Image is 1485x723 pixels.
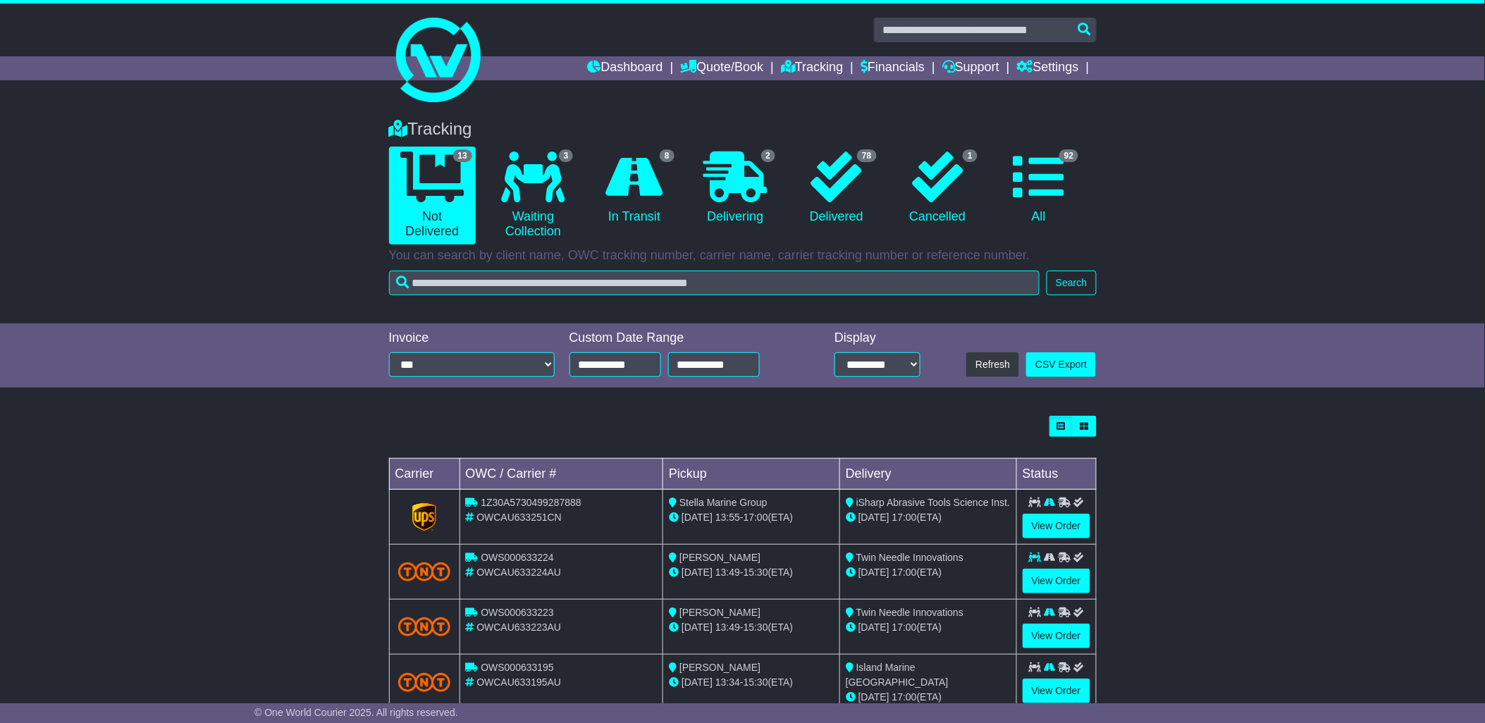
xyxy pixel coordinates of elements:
[679,662,760,673] span: [PERSON_NAME]
[715,622,740,633] span: 13:49
[481,662,554,673] span: OWS000633195
[715,512,740,523] span: 13:55
[856,552,964,563] span: Twin Needle Innovations
[1026,352,1096,377] a: CSV Export
[839,459,1016,490] td: Delivery
[679,607,760,618] span: [PERSON_NAME]
[858,691,889,703] span: [DATE]
[569,330,796,346] div: Custom Date Range
[481,552,554,563] span: OWS000633224
[942,56,999,80] a: Support
[858,512,889,523] span: [DATE]
[995,147,1082,230] a: 92 All
[679,552,760,563] span: [PERSON_NAME]
[781,56,843,80] a: Tracking
[669,510,834,525] div: - (ETA)
[389,330,555,346] div: Invoice
[858,567,889,578] span: [DATE]
[476,676,561,688] span: OWCAU633195AU
[1023,569,1090,593] a: View Order
[669,565,834,580] div: - (ETA)
[744,512,768,523] span: 17:00
[856,497,1010,508] span: iSharp Abrasive Tools Science Inst.
[715,676,740,688] span: 13:34
[846,690,1011,705] div: (ETA)
[856,607,964,618] span: Twin Needle Innovations
[669,675,834,690] div: - (ETA)
[663,459,840,490] td: Pickup
[1023,679,1090,703] a: View Order
[793,147,880,230] a: 78 Delivered
[682,512,713,523] span: [DATE]
[692,147,779,230] a: 2 Delivering
[559,149,574,162] span: 3
[858,622,889,633] span: [DATE]
[453,149,472,162] span: 13
[1016,459,1096,490] td: Status
[382,119,1104,140] div: Tracking
[857,149,876,162] span: 78
[481,497,581,508] span: 1Z30A5730499287888
[476,622,561,633] span: OWCAU633223AU
[481,607,554,618] span: OWS000633223
[680,56,763,80] a: Quote/Book
[398,673,451,692] img: TNT_Domestic.png
[660,149,674,162] span: 8
[1047,271,1096,295] button: Search
[892,567,917,578] span: 17:00
[490,147,577,245] a: 3 Waiting Collection
[476,567,561,578] span: OWCAU633224AU
[892,691,917,703] span: 17:00
[846,510,1011,525] div: (ETA)
[892,512,917,523] span: 17:00
[389,147,476,245] a: 13 Not Delivered
[412,503,436,531] img: GetCarrierServiceLogo
[744,676,768,688] span: 15:30
[846,662,949,688] span: Island Marine [GEOGRAPHIC_DATA]
[476,512,562,523] span: OWCAU633251CN
[861,56,925,80] a: Financials
[892,622,917,633] span: 17:00
[682,567,713,578] span: [DATE]
[398,562,451,581] img: TNT_Domestic.png
[588,56,663,80] a: Dashboard
[1017,56,1079,80] a: Settings
[834,330,920,346] div: Display
[715,567,740,578] span: 13:49
[398,617,451,636] img: TNT_Domestic.png
[679,497,768,508] span: Stella Marine Group
[963,149,978,162] span: 1
[460,459,663,490] td: OWC / Carrier #
[682,622,713,633] span: [DATE]
[682,676,713,688] span: [DATE]
[389,248,1097,264] p: You can search by client name, OWC tracking number, carrier name, carrier tracking number or refe...
[254,707,458,718] span: © One World Courier 2025. All rights reserved.
[389,459,460,490] td: Carrier
[1023,514,1090,538] a: View Order
[591,147,677,230] a: 8 In Transit
[966,352,1019,377] button: Refresh
[744,567,768,578] span: 15:30
[669,620,834,635] div: - (ETA)
[846,620,1011,635] div: (ETA)
[1023,624,1090,648] a: View Order
[744,622,768,633] span: 15:30
[846,565,1011,580] div: (ETA)
[894,147,981,230] a: 1 Cancelled
[761,149,776,162] span: 2
[1059,149,1078,162] span: 92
